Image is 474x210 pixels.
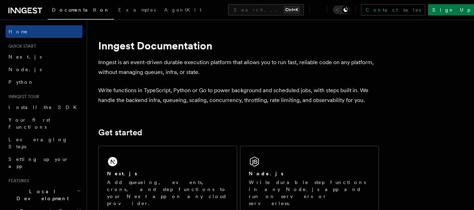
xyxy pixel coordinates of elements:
kbd: Ctrl+K [284,6,300,13]
span: Setting up your app [8,156,69,169]
span: Examples [118,7,156,13]
a: Next.js [6,50,82,63]
a: Python [6,76,82,88]
a: Home [6,25,82,38]
a: Node.js [6,63,82,76]
span: Documentation [52,7,110,13]
span: Home [8,28,28,35]
a: Get started [98,128,142,137]
button: Local Development [6,185,82,205]
span: Node.js [8,67,42,72]
p: Write functions in TypeScript, Python or Go to power background and scheduled jobs, with steps bu... [98,86,379,105]
a: Your first Functions [6,114,82,133]
span: Quick start [6,43,36,49]
h1: Inngest Documentation [98,39,379,52]
h2: Node.js [249,170,283,177]
a: AgentKit [160,2,206,19]
a: Leveraging Steps [6,133,82,153]
span: Next.js [8,54,42,60]
span: Local Development [6,188,76,202]
a: Contact sales [361,4,425,15]
span: Features [6,178,29,184]
a: Install the SDK [6,101,82,114]
span: Python [8,79,34,85]
span: AgentKit [164,7,201,13]
button: Search...Ctrl+K [228,4,304,15]
a: Documentation [48,2,114,20]
p: Add queueing, events, crons, and step functions to your Next app on any cloud provider. [107,179,228,207]
button: Toggle dark mode [333,6,350,14]
p: Write durable step functions in any Node.js app and run on servers or serverless. [249,179,370,207]
span: Inngest tour [6,94,39,100]
span: Leveraging Steps [8,137,68,149]
a: Examples [114,2,160,19]
span: Install the SDK [8,104,81,110]
a: Setting up your app [6,153,82,172]
h2: Next.js [107,170,137,177]
p: Inngest is an event-driven durable execution platform that allows you to run fast, reliable code ... [98,57,379,77]
span: Your first Functions [8,117,50,130]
